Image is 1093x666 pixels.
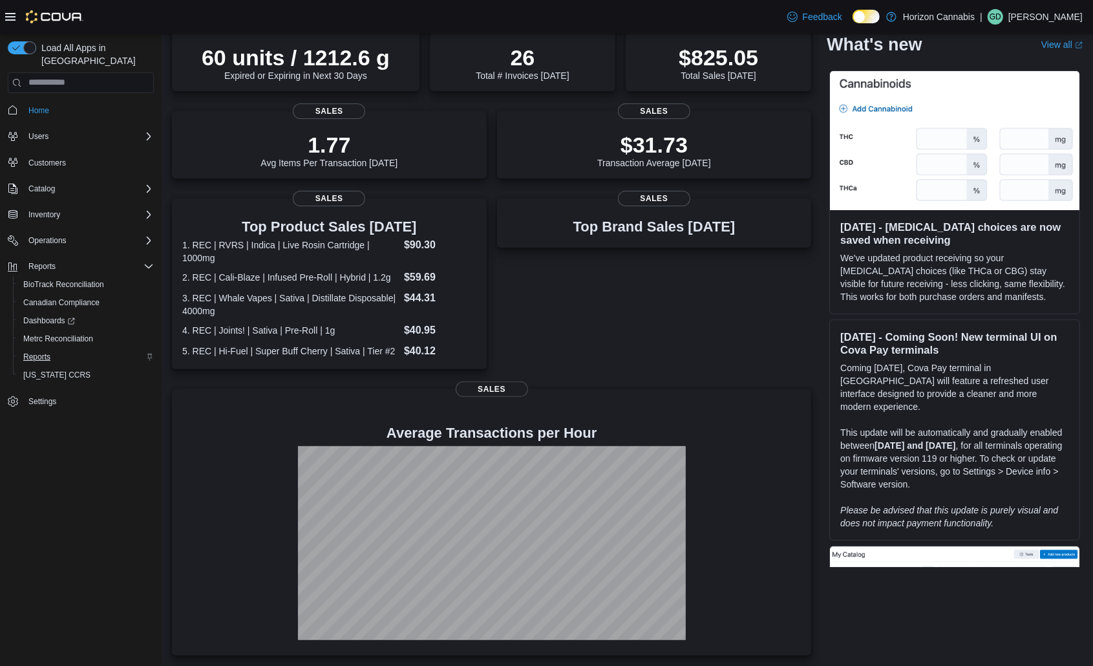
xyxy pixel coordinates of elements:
[803,10,842,23] span: Feedback
[597,132,711,168] div: Transaction Average [DATE]
[260,132,398,158] p: 1.77
[679,45,758,81] div: Total Sales [DATE]
[618,103,690,119] span: Sales
[28,131,48,142] span: Users
[18,331,98,347] a: Metrc Reconciliation
[18,349,154,365] span: Reports
[13,330,159,348] button: Metrc Reconciliation
[1041,39,1083,49] a: View allExternal link
[182,219,476,235] h3: Top Product Sales [DATE]
[18,277,154,292] span: BioTrack Reconciliation
[23,316,75,326] span: Dashboards
[28,235,67,246] span: Operations
[573,219,736,235] h3: Top Brand Sales [DATE]
[202,45,390,81] div: Expired or Expiring in Next 30 Days
[182,292,399,317] dt: 3. REC | Whale Vapes | Sativa | Distillate Disposable| 4000mg
[3,127,159,145] button: Users
[28,261,56,272] span: Reports
[13,366,159,384] button: [US_STATE] CCRS
[990,9,1001,25] span: GD
[3,180,159,198] button: Catalog
[23,207,154,222] span: Inventory
[23,207,65,222] button: Inventory
[782,4,847,30] a: Feedback
[840,504,1058,528] em: Please be advised that this update is purely visual and does not impact payment functionality.
[476,45,569,70] p: 26
[840,330,1069,356] h3: [DATE] - Coming Soon! New terminal UI on Cova Pay terminals
[3,392,159,411] button: Settings
[23,259,154,274] span: Reports
[18,367,96,383] a: [US_STATE] CCRS
[260,132,398,168] div: Avg Items Per Transaction [DATE]
[476,45,569,81] div: Total # Invoices [DATE]
[28,105,49,116] span: Home
[13,294,159,312] button: Canadian Compliance
[23,102,154,118] span: Home
[18,295,154,310] span: Canadian Compliance
[18,349,56,365] a: Reports
[3,257,159,275] button: Reports
[875,440,955,450] strong: [DATE] and [DATE]
[23,233,72,248] button: Operations
[18,313,154,328] span: Dashboards
[23,181,60,197] button: Catalog
[23,393,154,409] span: Settings
[980,9,982,25] p: |
[903,9,975,25] p: Horizon Cannabis
[840,220,1069,246] h3: [DATE] - [MEDICAL_DATA] choices are now saved when receiving
[18,313,80,328] a: Dashboards
[840,251,1069,303] p: We've updated product receiving so your [MEDICAL_DATA] choices (like THCa or CBG) stay visible fo...
[28,209,60,220] span: Inventory
[23,129,54,144] button: Users
[23,103,54,118] a: Home
[23,334,93,344] span: Metrc Reconciliation
[36,41,154,67] span: Load All Apps in [GEOGRAPHIC_DATA]
[182,425,801,441] h4: Average Transactions per Hour
[13,312,159,330] a: Dashboards
[18,277,109,292] a: BioTrack Reconciliation
[597,132,711,158] p: $31.73
[404,290,476,306] dd: $44.31
[182,271,399,284] dt: 2. REC | Cali-Blaze | Infused Pre-Roll | Hybrid | 1.2g
[827,34,922,54] h2: What's new
[26,10,83,23] img: Cova
[23,394,61,409] a: Settings
[404,323,476,338] dd: $40.95
[28,158,66,168] span: Customers
[13,275,159,294] button: BioTrack Reconciliation
[23,259,61,274] button: Reports
[23,155,154,171] span: Customers
[404,343,476,359] dd: $40.12
[840,425,1069,490] p: This update will be automatically and gradually enabled between , for all terminals operating on ...
[23,352,50,362] span: Reports
[202,45,390,70] p: 60 units / 1212.6 g
[23,297,100,308] span: Canadian Compliance
[28,184,55,194] span: Catalog
[18,295,105,310] a: Canadian Compliance
[293,103,365,119] span: Sales
[182,239,399,264] dt: 1. REC | RVRS | Indica | Live Rosin Cartridge | 1000mg
[853,10,880,23] input: Dark Mode
[404,237,476,253] dd: $90.30
[182,324,399,337] dt: 4. REC | Joints! | Sativa | Pre-Roll | 1g
[3,231,159,250] button: Operations
[28,396,56,407] span: Settings
[23,181,154,197] span: Catalog
[3,101,159,120] button: Home
[293,191,365,206] span: Sales
[988,9,1003,25] div: Gigi Dodds
[23,155,71,171] a: Customers
[18,331,154,347] span: Metrc Reconciliation
[13,348,159,366] button: Reports
[456,381,528,397] span: Sales
[23,129,154,144] span: Users
[8,96,154,445] nav: Complex example
[23,233,154,248] span: Operations
[404,270,476,285] dd: $59.69
[3,206,159,224] button: Inventory
[679,45,758,70] p: $825.05
[23,279,104,290] span: BioTrack Reconciliation
[1075,41,1083,48] svg: External link
[1008,9,1083,25] p: [PERSON_NAME]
